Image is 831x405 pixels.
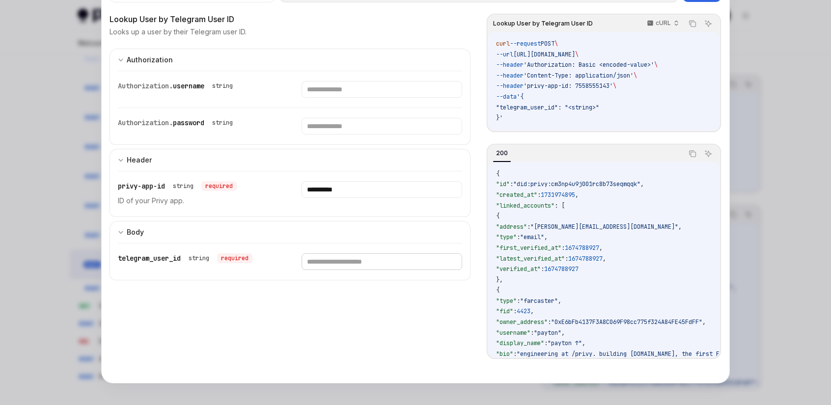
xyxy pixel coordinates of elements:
[517,307,530,315] span: 4423
[524,82,613,90] span: 'privy-app-id: 7558555143'
[582,339,585,347] span: ,
[558,297,561,305] span: ,
[496,233,517,241] span: "type"
[496,223,527,231] span: "address"
[493,147,511,159] div: 200
[561,329,565,337] span: ,
[496,104,599,111] span: "telegram_user_id": "<string>"
[561,244,565,252] span: :
[118,81,237,91] div: Authorization.username
[118,182,165,190] span: privy-app-id
[110,27,247,37] p: Looks up a user by their Telegram user ID.
[201,181,237,191] div: required
[493,20,593,27] span: Lookup User by Telegram User ID
[127,54,173,66] div: Authorization
[127,226,144,238] div: Body
[496,329,530,337] span: "username"
[496,114,503,122] span: }'
[517,93,524,101] span: '{
[520,297,558,305] span: "farcaster"
[496,265,541,273] span: "verified_at"
[524,61,654,69] span: 'Authorization: Basic <encoded-value>'
[554,202,565,210] span: : [
[530,307,534,315] span: ,
[517,233,520,241] span: :
[510,40,541,48] span: --request
[686,147,699,160] button: Copy the contents from the code block
[513,307,517,315] span: :
[173,182,194,190] div: string
[702,147,715,160] button: Ask AI
[496,170,499,178] span: {
[541,265,544,273] span: :
[496,255,565,263] span: "latest_verified_at"
[496,339,544,347] span: "display_name"
[496,61,524,69] span: --header
[496,297,517,305] span: "type"
[496,202,554,210] span: "linked_accounts"
[496,51,513,58] span: --url
[544,265,579,273] span: 1674788927
[513,350,517,358] span: :
[496,72,524,80] span: --header
[548,339,582,347] span: "payton ↑"
[110,49,471,71] button: expand input section
[118,118,237,128] div: Authorization.password
[613,82,616,90] span: \
[496,244,561,252] span: "first_verified_at"
[524,72,634,80] span: 'Content-Type: application/json'
[173,81,204,90] span: username
[551,318,702,326] span: "0xE6bFb4137F3A8C069F98cc775f324A84FE45FdFF"
[127,154,152,166] div: Header
[513,180,640,188] span: "did:privy:cm3np4u9j001rc8b73seqmqqk"
[212,82,233,90] div: string
[534,329,561,337] span: "payton"
[496,350,513,358] span: "bio"
[527,223,530,231] span: :
[118,253,252,263] div: telegram_user_id
[496,93,517,101] span: --data
[496,307,513,315] span: "fid"
[565,255,568,263] span: :
[544,233,548,241] span: ,
[496,212,499,220] span: {
[544,339,548,347] span: :
[110,221,471,243] button: expand input section
[641,15,683,32] button: cURL
[686,17,699,30] button: Copy the contents from the code block
[702,318,706,326] span: ,
[173,118,204,127] span: password
[575,51,579,58] span: \
[554,40,558,48] span: \
[496,286,499,294] span: {
[654,61,658,69] span: \
[513,51,575,58] span: [URL][DOMAIN_NAME]
[634,72,637,80] span: \
[118,118,173,127] span: Authorization.
[496,191,537,199] span: "created_at"
[599,244,603,252] span: ,
[496,276,503,284] span: },
[656,19,671,27] p: cURL
[118,195,278,207] p: ID of your Privy app.
[541,191,575,199] span: 1731974895
[575,191,579,199] span: ,
[565,244,599,252] span: 1674788927
[110,149,471,171] button: expand input section
[517,297,520,305] span: :
[212,119,233,127] div: string
[118,181,237,191] div: privy-app-id
[541,40,554,48] span: POST
[510,180,513,188] span: :
[217,253,252,263] div: required
[530,223,678,231] span: "[PERSON_NAME][EMAIL_ADDRESS][DOMAIN_NAME]"
[496,40,510,48] span: curl
[110,13,471,25] div: Lookup User by Telegram User ID
[603,255,606,263] span: ,
[640,180,644,188] span: ,
[678,223,682,231] span: ,
[496,180,510,188] span: "id"
[496,82,524,90] span: --header
[496,318,548,326] span: "owner_address"
[568,255,603,263] span: 1674788927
